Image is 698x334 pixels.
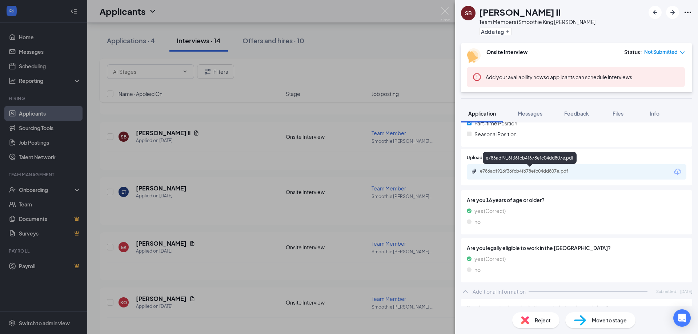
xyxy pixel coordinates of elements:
[473,288,526,295] div: Additional Information
[474,266,481,274] span: no
[474,119,517,127] span: Part-time Position
[668,8,677,17] svg: ArrowRight
[666,6,679,19] button: ArrowRight
[505,29,510,34] svg: Plus
[479,28,512,35] button: PlusAdd a tag
[673,168,682,176] svg: Download
[651,8,659,17] svg: ArrowLeftNew
[650,110,659,117] span: Info
[624,48,642,56] div: Status :
[649,6,662,19] button: ArrowLeftNew
[535,316,551,324] span: Reject
[564,110,589,117] span: Feedback
[474,130,517,138] span: Seasonal Position
[680,288,692,294] span: [DATE]
[468,110,496,117] span: Application
[467,305,609,311] span: If you have previously worked in the same industry, when and where?
[486,73,543,81] button: Add your availability now
[592,316,627,324] span: Move to stage
[479,6,561,18] h1: [PERSON_NAME] II
[467,244,686,252] span: Are you legally eligible to work in the [GEOGRAPHIC_DATA]?
[471,168,477,174] svg: Paperclip
[474,207,506,215] span: yes (Correct)
[483,152,577,164] div: e786adf916f36fcb4f678efc04dd807e.pdf
[518,110,542,117] span: Messages
[465,9,472,17] div: SB
[673,309,691,327] div: Open Intercom Messenger
[474,218,481,226] span: no
[486,49,527,55] b: Onsite Interview
[479,18,595,25] div: Team Member at Smoothie King [PERSON_NAME]
[613,110,623,117] span: Files
[461,287,470,296] svg: ChevronUp
[486,74,634,80] span: so applicants can schedule interviews.
[467,196,686,204] span: Are you 16 years of age or older?
[467,154,500,161] span: Upload Resume
[680,50,685,55] span: down
[644,48,678,56] span: Not Submitted
[656,288,677,294] span: Submitted:
[474,255,506,263] span: yes (Correct)
[480,168,582,174] div: e786adf916f36fcb4f678efc04dd807e.pdf
[683,8,692,17] svg: Ellipses
[471,168,589,175] a: Paperclipe786adf916f36fcb4f678efc04dd807e.pdf
[473,73,481,81] svg: Error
